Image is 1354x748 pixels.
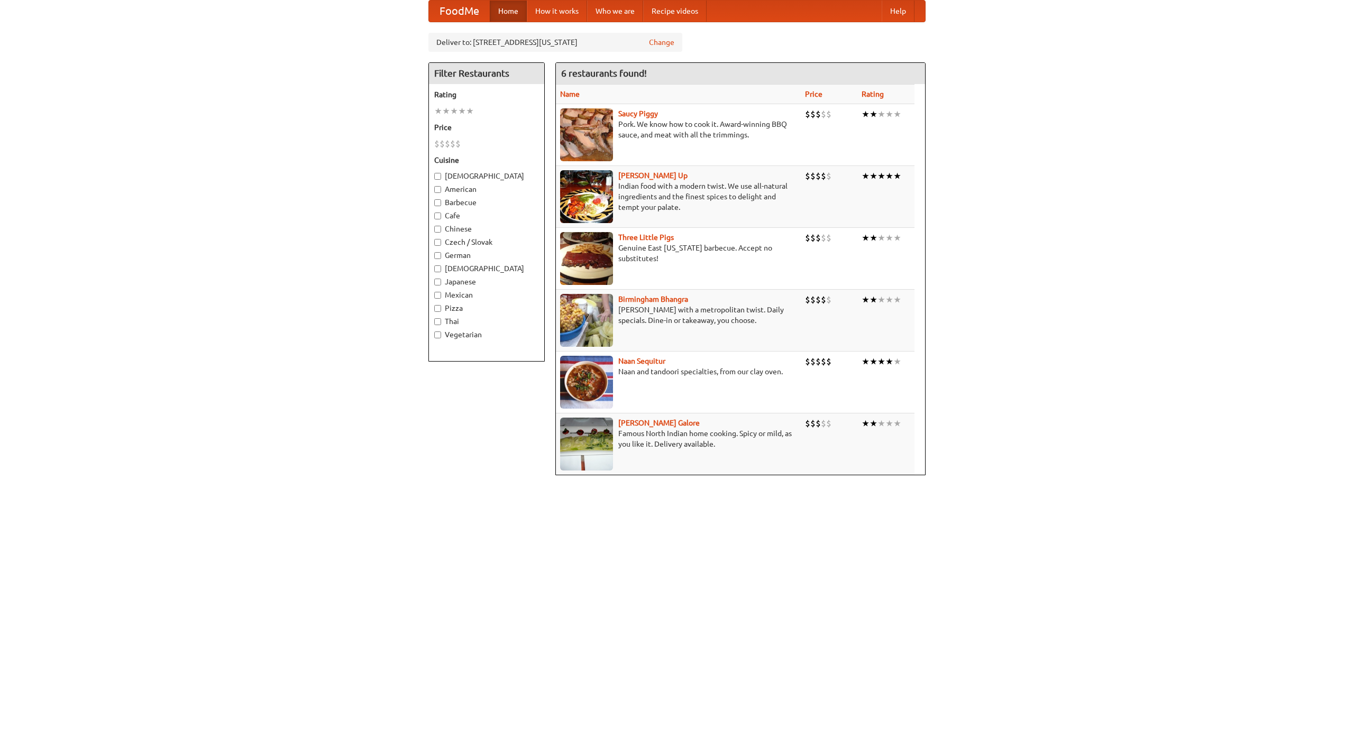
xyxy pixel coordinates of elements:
[560,119,797,140] p: Pork. We know how to cook it. Award-winning BBQ sauce, and meat with all the trimmings.
[450,105,458,117] li: ★
[561,68,647,78] ng-pluralize: 6 restaurants found!
[560,304,797,326] p: [PERSON_NAME] with a metropolitan twist. Daily specials. Dine-in or takeaway, you choose.
[826,170,831,182] li: $
[434,250,539,261] label: German
[434,89,539,100] h5: Rating
[870,418,877,429] li: ★
[560,356,613,409] img: naansequitur.jpg
[805,294,810,306] li: $
[816,170,821,182] li: $
[821,418,826,429] li: $
[877,108,885,120] li: ★
[810,232,816,244] li: $
[434,305,441,312] input: Pizza
[618,419,700,427] a: [PERSON_NAME] Galore
[893,418,901,429] li: ★
[445,138,450,150] li: $
[885,418,893,429] li: ★
[428,33,682,52] div: Deliver to: [STREET_ADDRESS][US_STATE]
[458,105,466,117] li: ★
[434,239,441,246] input: Czech / Slovak
[434,155,539,165] h5: Cuisine
[434,173,441,180] input: [DEMOGRAPHIC_DATA]
[560,90,580,98] a: Name
[870,294,877,306] li: ★
[434,276,539,287] label: Japanese
[490,1,527,22] a: Home
[882,1,914,22] a: Help
[870,232,877,244] li: ★
[434,224,539,234] label: Chinese
[434,197,539,208] label: Barbecue
[862,418,870,429] li: ★
[821,232,826,244] li: $
[649,37,674,48] a: Change
[434,331,441,338] input: Vegetarian
[805,232,810,244] li: $
[862,356,870,367] li: ★
[434,186,441,193] input: American
[560,181,797,213] p: Indian food with a modern twist. We use all-natural ingredients and the finest spices to delight ...
[893,294,901,306] li: ★
[434,184,539,195] label: American
[816,294,821,306] li: $
[885,108,893,120] li: ★
[618,233,674,242] b: Three Little Pigs
[434,318,441,325] input: Thai
[826,232,831,244] li: $
[826,294,831,306] li: $
[442,105,450,117] li: ★
[618,295,688,303] a: Birmingham Bhangra
[810,294,816,306] li: $
[810,418,816,429] li: $
[434,105,442,117] li: ★
[862,108,870,120] li: ★
[862,170,870,182] li: ★
[877,294,885,306] li: ★
[618,171,688,180] a: [PERSON_NAME] Up
[893,356,901,367] li: ★
[810,108,816,120] li: $
[810,356,816,367] li: $
[434,265,441,272] input: [DEMOGRAPHIC_DATA]
[450,138,455,150] li: $
[893,232,901,244] li: ★
[826,108,831,120] li: $
[434,292,441,299] input: Mexican
[816,418,821,429] li: $
[434,290,539,300] label: Mexican
[885,232,893,244] li: ★
[805,108,810,120] li: $
[870,356,877,367] li: ★
[560,294,613,347] img: bhangra.jpg
[440,138,445,150] li: $
[434,252,441,259] input: German
[434,199,441,206] input: Barbecue
[434,122,539,133] h5: Price
[434,303,539,313] label: Pizza
[618,109,658,118] b: Saucy Piggy
[877,418,885,429] li: ★
[805,90,822,98] a: Price
[885,356,893,367] li: ★
[816,232,821,244] li: $
[429,1,490,22] a: FoodMe
[560,170,613,223] img: curryup.jpg
[821,294,826,306] li: $
[826,356,831,367] li: $
[618,357,665,365] a: Naan Sequitur
[826,418,831,429] li: $
[560,232,613,285] img: littlepigs.jpg
[893,170,901,182] li: ★
[560,243,797,264] p: Genuine East [US_STATE] barbecue. Accept no substitutes!
[434,226,441,233] input: Chinese
[885,170,893,182] li: ★
[434,263,539,274] label: [DEMOGRAPHIC_DATA]
[434,279,441,285] input: Japanese
[455,138,461,150] li: $
[560,108,613,161] img: saucy.jpg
